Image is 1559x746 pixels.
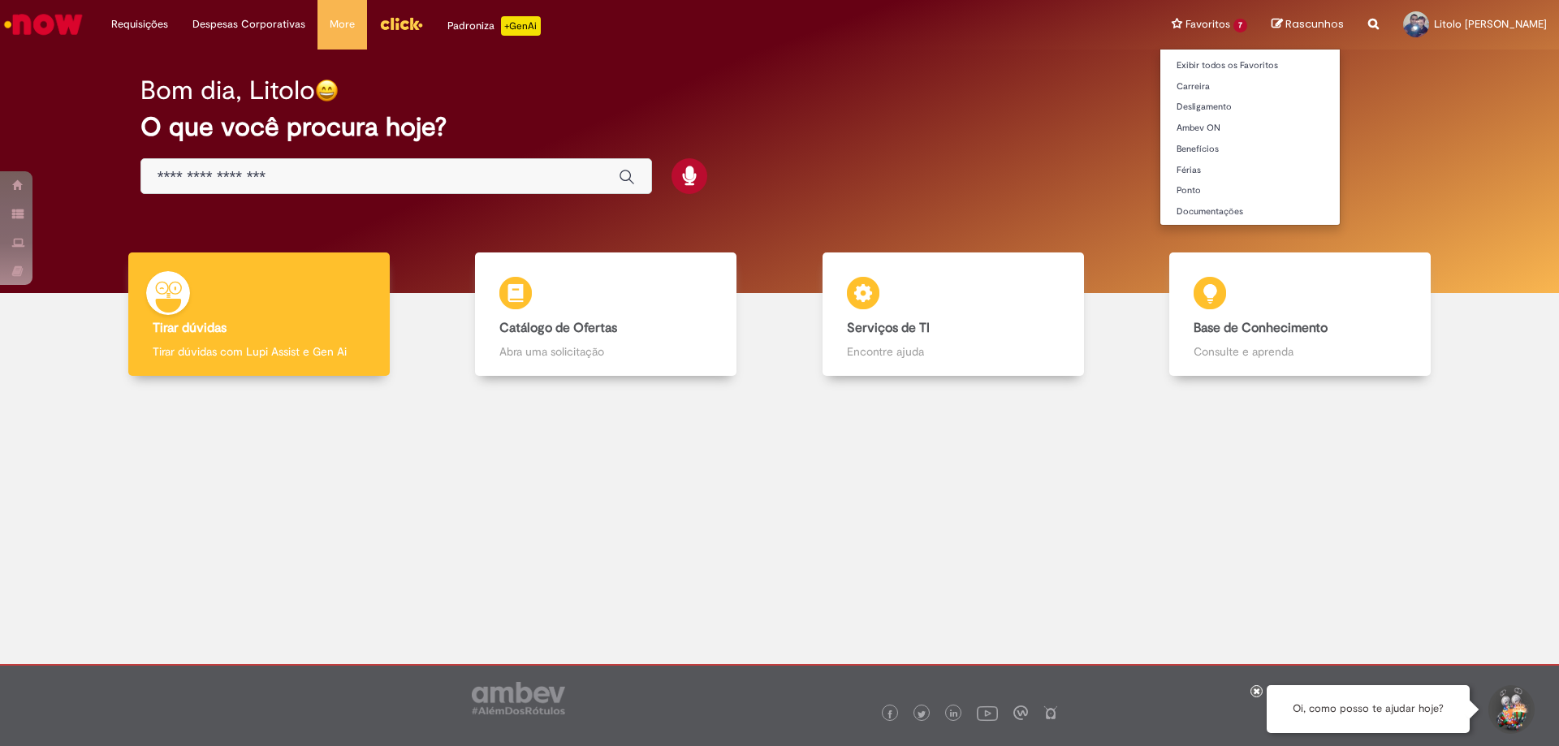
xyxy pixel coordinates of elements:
a: Carreira [1160,78,1340,96]
a: Catálogo de Ofertas Abra uma solicitação [433,252,780,377]
div: Padroniza [447,16,541,36]
p: Tirar dúvidas com Lupi Assist e Gen Ai [153,343,365,360]
a: Documentações [1160,203,1340,221]
img: logo_footer_twitter.png [918,710,926,718]
span: Requisições [111,16,168,32]
b: Catálogo de Ofertas [499,320,617,336]
ul: Favoritos [1160,49,1341,226]
span: Favoritos [1185,16,1230,32]
span: Litolo [PERSON_NAME] [1434,17,1547,31]
span: 7 [1233,19,1247,32]
h2: O que você procura hoje? [140,113,1419,141]
button: Iniciar Conversa de Suporte [1486,685,1535,734]
img: ServiceNow [2,8,85,41]
a: Base de Conhecimento Consulte e aprenda [1127,252,1475,377]
a: Ponto [1160,182,1340,200]
img: happy-face.png [315,79,339,102]
p: Encontre ajuda [847,343,1060,360]
a: Tirar dúvidas Tirar dúvidas com Lupi Assist e Gen Ai [85,252,433,377]
span: More [330,16,355,32]
img: click_logo_yellow_360x200.png [379,11,423,36]
a: Exibir todos os Favoritos [1160,57,1340,75]
img: logo_footer_ambev_rotulo_gray.png [472,682,565,714]
img: logo_footer_naosei.png [1043,705,1058,720]
img: logo_footer_youtube.png [977,702,998,723]
a: Serviços de TI Encontre ajuda [779,252,1127,377]
p: Abra uma solicitação [499,343,712,360]
img: logo_footer_facebook.png [886,710,894,718]
span: Rascunhos [1285,16,1344,32]
span: Despesas Corporativas [192,16,305,32]
a: Rascunhos [1272,17,1344,32]
p: +GenAi [501,16,541,36]
img: logo_footer_workplace.png [1013,705,1028,720]
div: Oi, como posso te ajudar hoje? [1267,685,1470,733]
p: Consulte e aprenda [1194,343,1406,360]
a: Férias [1160,162,1340,179]
a: Ambev ON [1160,119,1340,137]
b: Serviços de TI [847,320,930,336]
a: Desligamento [1160,98,1340,116]
b: Tirar dúvidas [153,320,227,336]
h2: Bom dia, Litolo [140,76,315,105]
b: Base de Conhecimento [1194,320,1328,336]
a: Benefícios [1160,140,1340,158]
img: logo_footer_linkedin.png [950,709,958,719]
